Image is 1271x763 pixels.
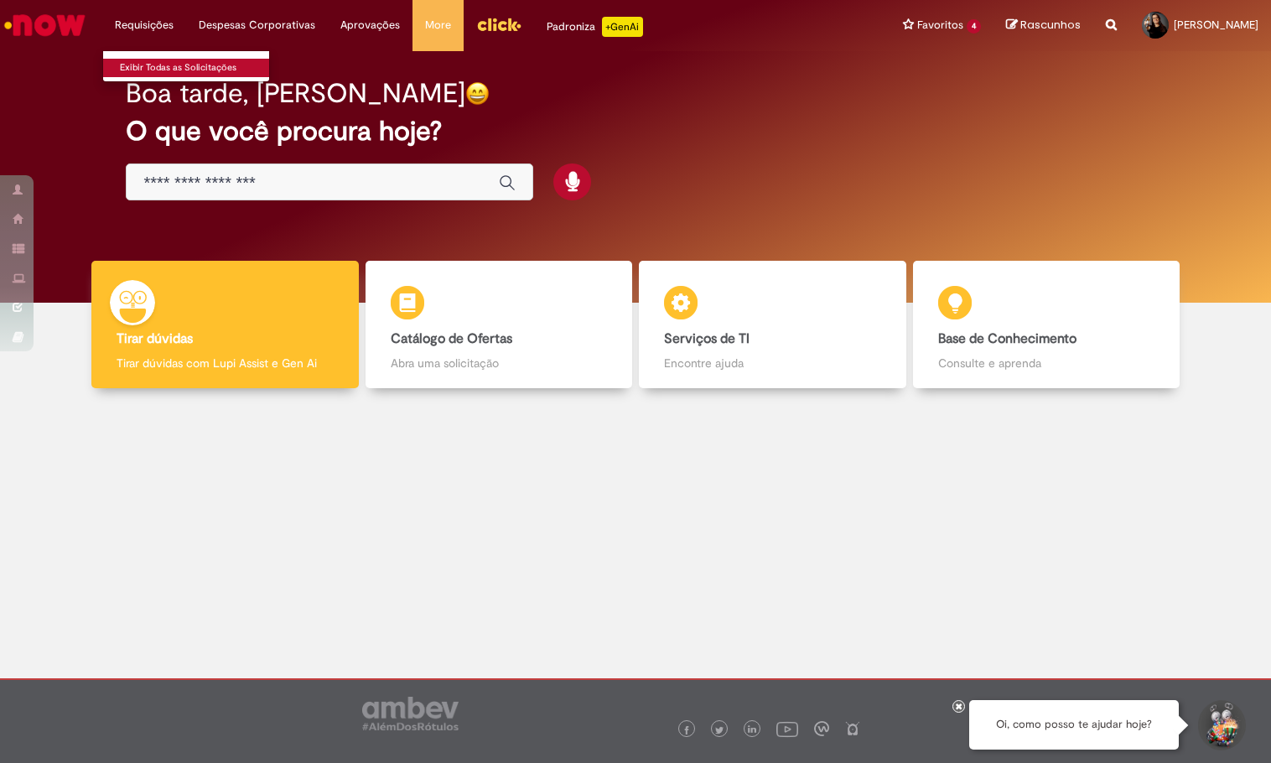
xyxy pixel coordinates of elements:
span: Requisições [115,17,174,34]
img: logo_footer_facebook.png [682,726,691,734]
img: logo_footer_youtube.png [776,718,798,740]
a: Serviços de TI Encontre ajuda [635,261,910,389]
div: Padroniza [547,17,643,37]
b: Tirar dúvidas [117,330,193,347]
b: Base de Conhecimento [938,330,1076,347]
ul: Requisições [102,50,270,82]
h2: Boa tarde, [PERSON_NAME] [126,79,465,108]
p: Encontre ajuda [664,355,881,371]
img: click_logo_yellow_360x200.png [476,12,521,37]
span: More [425,17,451,34]
img: logo_footer_twitter.png [715,726,724,734]
span: [PERSON_NAME] [1174,18,1258,32]
span: Despesas Corporativas [199,17,315,34]
p: Abra uma solicitação [391,355,608,371]
p: Consulte e aprenda [938,355,1155,371]
img: logo_footer_linkedin.png [748,725,756,735]
span: 4 [967,19,981,34]
b: Catálogo de Ofertas [391,330,512,347]
a: Base de Conhecimento Consulte e aprenda [910,261,1184,389]
p: +GenAi [602,17,643,37]
span: Aprovações [340,17,400,34]
div: Oi, como posso te ajudar hoje? [969,700,1179,750]
span: Favoritos [917,17,963,34]
img: ServiceNow [2,8,88,42]
a: Exibir Todas as Solicitações [103,59,288,77]
span: Rascunhos [1020,17,1081,33]
h2: O que você procura hoje? [126,117,1144,146]
a: Tirar dúvidas Tirar dúvidas com Lupi Assist e Gen Ai [88,261,362,389]
p: Tirar dúvidas com Lupi Assist e Gen Ai [117,355,334,371]
button: Iniciar Conversa de Suporte [1196,700,1246,750]
img: logo_footer_ambev_rotulo_gray.png [362,697,459,730]
img: logo_footer_workplace.png [814,721,829,736]
a: Catálogo de Ofertas Abra uma solicitação [362,261,636,389]
a: Rascunhos [1006,18,1081,34]
b: Serviços de TI [664,330,750,347]
img: logo_footer_naosei.png [845,721,860,736]
img: happy-face.png [465,81,490,106]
